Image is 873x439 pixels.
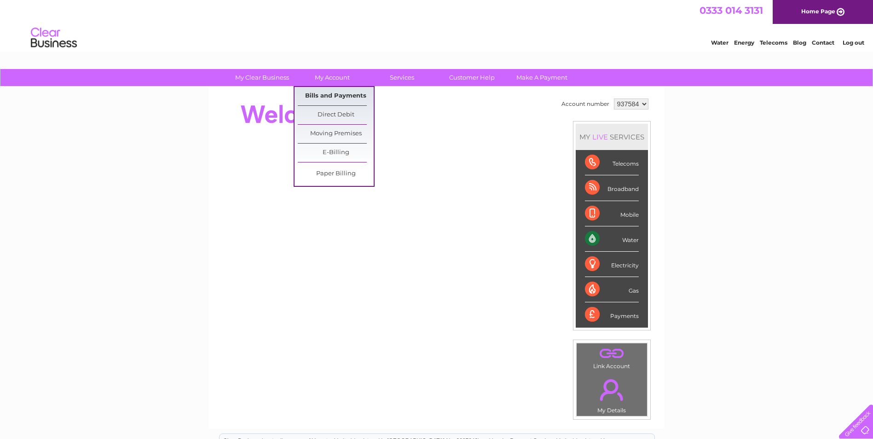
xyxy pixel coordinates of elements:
[30,24,77,52] img: logo.png
[585,277,639,302] div: Gas
[364,69,440,86] a: Services
[734,39,754,46] a: Energy
[843,39,864,46] a: Log out
[812,39,834,46] a: Contact
[220,5,654,45] div: Clear Business is a trading name of Verastar Limited (registered in [GEOGRAPHIC_DATA] No. 3667643...
[585,201,639,226] div: Mobile
[585,252,639,277] div: Electricity
[760,39,787,46] a: Telecoms
[298,144,374,162] a: E-Billing
[585,226,639,252] div: Water
[579,346,645,362] a: .
[504,69,580,86] a: Make A Payment
[294,69,370,86] a: My Account
[700,5,763,16] a: 0333 014 3131
[793,39,806,46] a: Blog
[576,124,648,150] div: MY SERVICES
[559,96,612,112] td: Account number
[434,69,510,86] a: Customer Help
[579,374,645,406] a: .
[576,343,648,372] td: Link Account
[576,371,648,416] td: My Details
[590,133,610,141] div: LIVE
[585,175,639,201] div: Broadband
[585,302,639,327] div: Payments
[585,150,639,175] div: Telecoms
[298,125,374,143] a: Moving Premises
[298,165,374,183] a: Paper Billing
[298,106,374,124] a: Direct Debit
[298,87,374,105] a: Bills and Payments
[224,69,300,86] a: My Clear Business
[711,39,728,46] a: Water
